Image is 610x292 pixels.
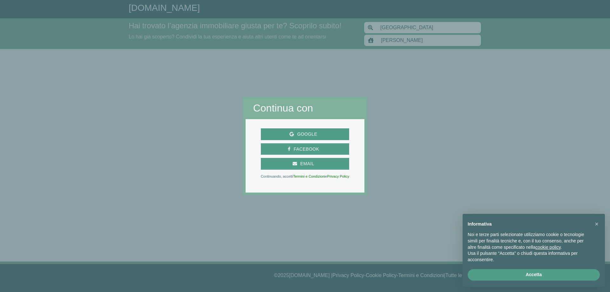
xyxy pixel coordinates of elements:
[297,160,317,168] span: Email
[261,175,349,178] p: Continuando, accetti e
[327,174,349,178] a: Privacy Policy
[595,221,599,227] span: ×
[290,145,322,153] span: Facebook
[294,130,320,138] span: Google
[535,245,560,250] a: cookie policy - il link si apre in una nuova scheda
[468,221,590,227] h2: Informativa
[253,102,357,114] h2: Continua con
[468,269,600,281] button: Accetta
[468,250,590,263] p: Usa il pulsante “Accetta” o chiudi questa informativa per acconsentire.
[592,219,602,229] button: Chiudi questa informativa
[468,232,590,250] p: Noi e terze parti selezionate utilizziamo cookie o tecnologie simili per finalità tecniche e, con...
[293,174,325,178] a: Termini e Condizioni
[261,128,349,140] button: Google
[261,143,349,155] button: Facebook
[261,158,349,170] button: Email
